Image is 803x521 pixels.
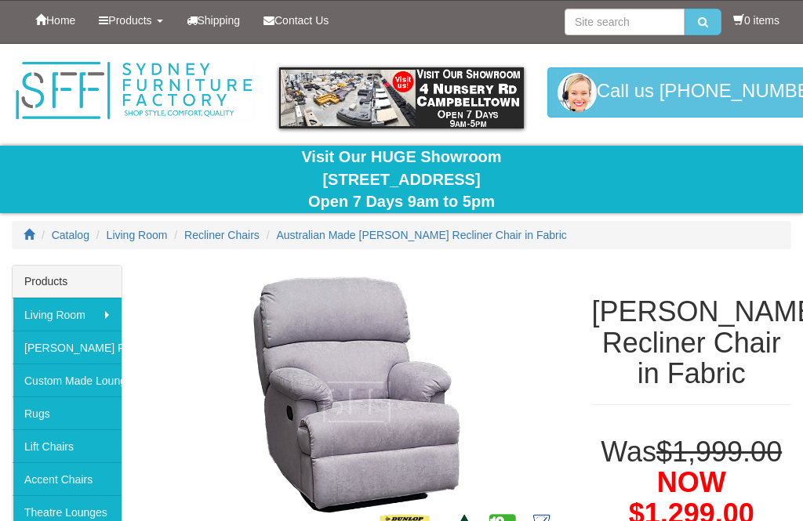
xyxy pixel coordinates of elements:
[108,14,151,27] span: Products
[52,229,89,241] a: Catalog
[13,266,122,298] div: Products
[13,429,122,462] a: Lift Chairs
[12,60,256,122] img: Sydney Furniture Factory
[12,146,791,213] div: Visit Our HUGE Showroom [STREET_ADDRESS] Open 7 Days 9am to 5pm
[24,1,87,40] a: Home
[13,396,122,429] a: Rugs
[279,67,523,128] img: showroom.gif
[184,229,260,241] a: Recliner Chairs
[13,462,122,495] a: Accent Chairs
[276,229,566,241] a: Australian Made [PERSON_NAME] Recliner Chair in Fabric
[733,13,779,28] li: 0 items
[274,14,329,27] span: Contact Us
[87,1,174,40] a: Products
[565,9,685,35] input: Site search
[592,296,791,389] h1: [PERSON_NAME] Recliner Chair in Fabric
[198,14,241,27] span: Shipping
[252,1,340,40] a: Contact Us
[175,1,253,40] a: Shipping
[13,364,122,396] a: Custom Made Lounges
[46,14,75,27] span: Home
[13,331,122,364] a: [PERSON_NAME] Furniture
[107,229,168,241] a: Living Room
[656,436,782,468] del: $1,999.00
[13,298,122,331] a: Living Room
